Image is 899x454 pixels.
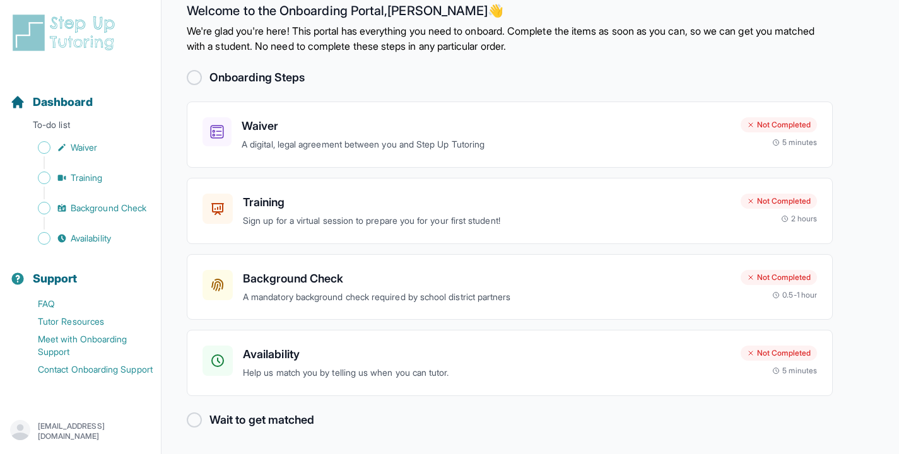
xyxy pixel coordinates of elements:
a: TrainingSign up for a virtual session to prepare you for your first student!Not Completed2 hours [187,178,833,244]
a: AvailabilityHelp us match you by telling us when you can tutor.Not Completed5 minutes [187,330,833,396]
a: Tutor Resources [10,313,161,330]
div: Not Completed [741,194,817,209]
p: We're glad you're here! This portal has everything you need to onboard. Complete the items as soo... [187,23,833,54]
a: FAQ [10,295,161,313]
span: Dashboard [33,93,93,111]
button: [EMAIL_ADDRESS][DOMAIN_NAME] [10,420,151,443]
h2: Onboarding Steps [209,69,305,86]
p: Help us match you by telling us when you can tutor. [243,366,731,380]
a: WaiverA digital, legal agreement between you and Step Up TutoringNot Completed5 minutes [187,102,833,168]
div: Not Completed [741,346,817,361]
a: Background CheckA mandatory background check required by school district partnersNot Completed0.5... [187,254,833,320]
a: Availability [10,230,161,247]
a: Dashboard [10,93,93,111]
span: Waiver [71,141,97,154]
h3: Availability [243,346,731,363]
p: Sign up for a virtual session to prepare you for your first student! [243,214,731,228]
a: Training [10,169,161,187]
div: 2 hours [781,214,818,224]
span: Background Check [71,202,146,214]
h2: Welcome to the Onboarding Portal, [PERSON_NAME] 👋 [187,3,833,23]
a: Waiver [10,139,161,156]
button: Dashboard [5,73,156,116]
h3: Background Check [243,270,731,288]
span: Availability [71,232,111,245]
span: Training [71,172,103,184]
a: Contact Onboarding Support [10,361,161,378]
div: 5 minutes [772,366,817,376]
h2: Wait to get matched [209,411,314,429]
div: 0.5-1 hour [772,290,817,300]
a: Background Check [10,199,161,217]
p: [EMAIL_ADDRESS][DOMAIN_NAME] [38,421,151,441]
div: 5 minutes [772,137,817,148]
div: Not Completed [741,270,817,285]
span: Support [33,270,78,288]
h3: Waiver [242,117,731,135]
a: Meet with Onboarding Support [10,330,161,361]
div: Not Completed [741,117,817,132]
button: Support [5,250,156,293]
p: A digital, legal agreement between you and Step Up Tutoring [242,137,731,152]
p: To-do list [5,119,156,136]
img: logo [10,13,122,53]
p: A mandatory background check required by school district partners [243,290,731,305]
h3: Training [243,194,731,211]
